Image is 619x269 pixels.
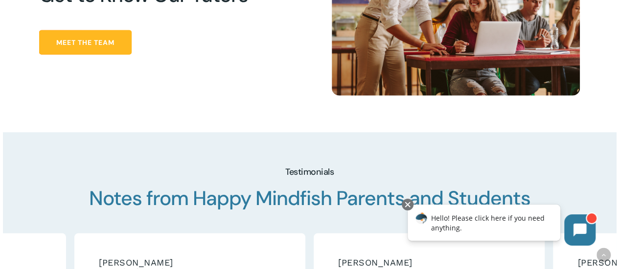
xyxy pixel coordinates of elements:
[89,186,530,211] span: Notes from Happy Mindfish Parents and Students
[3,169,617,175] h3: Testimonials
[56,38,115,47] span: Meet the Team
[397,197,605,255] iframe: Chatbot
[99,258,179,268] span: [PERSON_NAME]
[39,30,132,55] a: Meet the Team
[338,258,413,268] span: [PERSON_NAME]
